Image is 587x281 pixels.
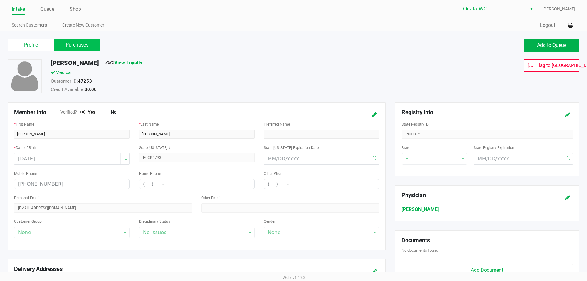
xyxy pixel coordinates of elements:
[139,219,170,224] label: Disciplinary Status
[471,267,503,273] span: Add Document
[402,122,429,127] label: State Registry ID
[402,145,410,151] label: State
[12,21,47,29] a: Search Customers
[540,22,555,29] button: Logout
[474,145,514,151] label: State Registry Expiration
[108,109,116,115] span: No
[264,219,275,224] label: Gender
[14,219,42,224] label: Customer Group
[201,195,221,201] label: Other Email
[264,171,284,176] label: Other Phone
[524,59,579,72] button: Flag to [GEOGRAPHIC_DATA]
[14,195,39,201] label: Personal Email
[402,237,573,244] h5: Documents
[139,122,159,127] label: Last Name
[60,109,80,115] span: Verified?
[14,145,36,151] label: Date of Birth
[14,109,60,116] h5: Member Info
[12,5,25,14] a: Intake
[463,5,523,13] span: Ocala WC
[40,5,54,14] a: Queue
[139,145,170,151] label: State [US_STATE] #
[105,60,142,66] a: View Loyalty
[264,122,290,127] label: Preferred Name
[283,275,305,280] span: Web: v1.40.0
[84,87,97,92] strong: $0.00
[402,206,573,212] h6: [PERSON_NAME]
[78,78,92,84] strong: 47253
[542,6,575,12] span: [PERSON_NAME]
[14,122,34,127] label: First Name
[51,59,99,67] h5: [PERSON_NAME]
[402,264,573,276] button: Add Document
[62,21,104,29] a: Create New Customer
[46,69,405,78] div: Medical
[537,42,566,48] span: Add to Queue
[70,5,81,14] a: Shop
[527,3,536,14] button: Select
[14,266,317,272] h5: Delivery Addresses
[264,145,319,151] label: State [US_STATE] Expiration Date
[85,109,95,115] span: Yes
[402,109,543,116] h5: Registry Info
[524,39,579,52] button: Add to Queue
[139,171,161,176] label: Home Phone
[402,248,438,253] span: No documents found
[14,171,37,176] label: Mobile Phone
[46,86,405,95] div: Credit Available:
[46,78,405,86] div: Customer ID:
[54,39,100,51] label: Purchases
[402,192,543,199] h5: Physician
[8,39,54,51] label: Profile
